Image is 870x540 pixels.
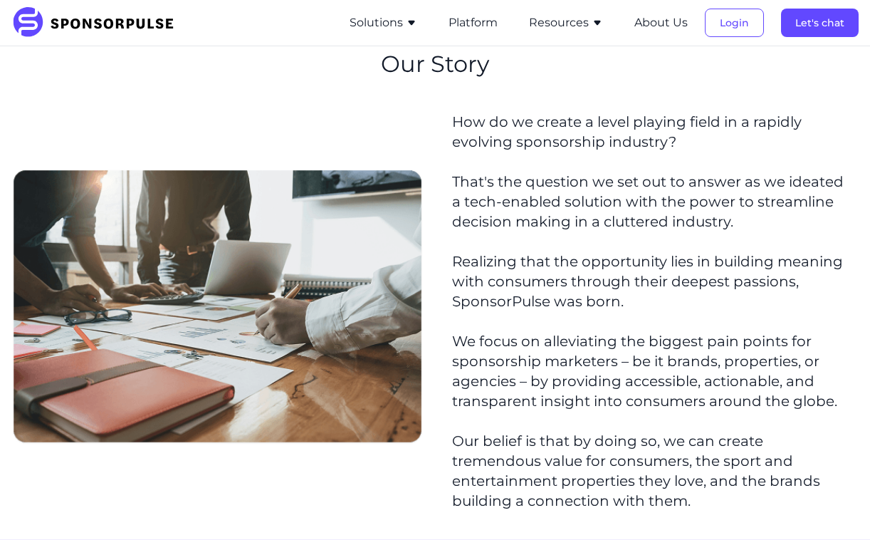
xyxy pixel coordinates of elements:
[350,14,417,31] button: Solutions
[781,9,859,37] button: Let's chat
[705,9,764,37] button: Login
[11,7,184,38] img: SponsorPulse
[634,14,688,31] button: About Us
[449,16,498,29] a: Platform
[381,51,489,78] h2: Our Story
[529,14,603,31] button: Resources
[705,16,764,29] a: Login
[799,472,870,540] iframe: Chat Widget
[449,14,498,31] button: Platform
[634,16,688,29] a: About Us
[781,16,859,29] a: Let's chat
[452,112,853,511] p: How do we create a level playing field in a rapidly evolving sponsorship industry? That's the que...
